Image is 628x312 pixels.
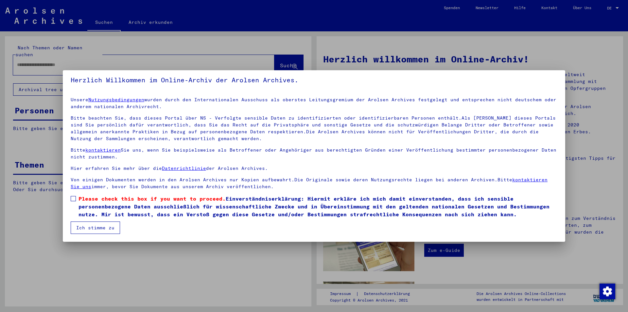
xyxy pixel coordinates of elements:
[88,97,144,103] a: Nutzungsbedingungen
[85,147,121,153] a: kontaktieren
[600,284,615,299] img: Zustimmung ändern
[71,75,557,85] h5: Herzlich Willkommen im Online-Archiv der Arolsen Archives.
[162,165,206,171] a: Datenrichtlinie
[71,96,557,110] p: Unsere wurden durch den Internationalen Ausschuss als oberstes Leitungsgremium der Arolsen Archiv...
[71,177,548,189] a: kontaktieren Sie uns
[71,222,120,234] button: Ich stimme zu
[71,176,557,190] p: Von einigen Dokumenten werden in den Arolsen Archives nur Kopien aufbewahrt.Die Originale sowie d...
[71,115,557,142] p: Bitte beachten Sie, dass dieses Portal über NS - Verfolgte sensible Daten zu identifizierten oder...
[71,165,557,172] p: Hier erfahren Sie mehr über die der Arolsen Archives.
[78,195,557,218] span: Einverständniserklärung: Hiermit erkläre ich mich damit einverstanden, dass ich sensible personen...
[71,147,557,160] p: Bitte Sie uns, wenn Sie beispielsweise als Betroffener oder Angehöriger aus berechtigten Gründen ...
[78,195,226,202] span: Please check this box if you want to proceed.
